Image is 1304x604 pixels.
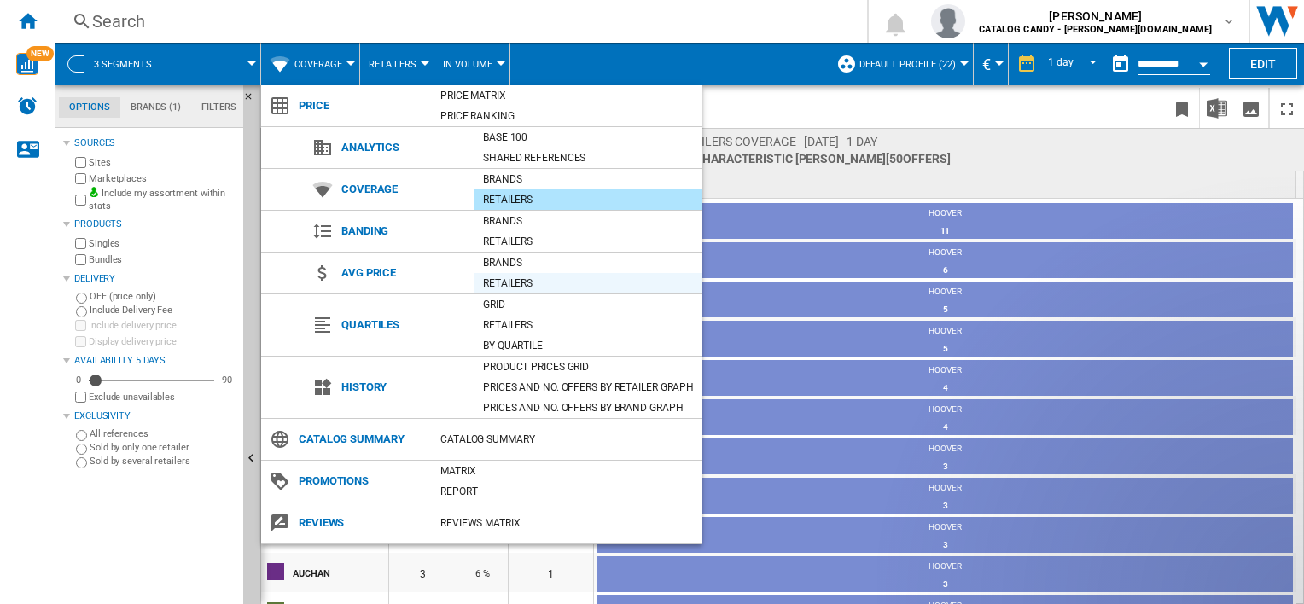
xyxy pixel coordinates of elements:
[474,191,702,208] div: Retailers
[432,87,702,104] div: Price Matrix
[474,212,702,229] div: Brands
[474,233,702,250] div: Retailers
[432,462,702,479] div: Matrix
[474,171,702,188] div: Brands
[333,136,474,160] span: Analytics
[474,275,702,292] div: Retailers
[333,177,474,201] span: Coverage
[333,261,474,285] span: Avg price
[474,379,702,396] div: Prices and No. offers by retailer graph
[432,431,702,448] div: Catalog Summary
[290,427,432,451] span: Catalog Summary
[432,483,702,500] div: Report
[474,337,702,354] div: By quartile
[333,219,474,243] span: Banding
[333,313,474,337] span: Quartiles
[474,149,702,166] div: Shared references
[432,514,702,531] div: REVIEWS Matrix
[290,511,432,535] span: Reviews
[290,94,432,118] span: Price
[432,107,702,125] div: Price Ranking
[290,469,432,493] span: Promotions
[333,375,474,399] span: History
[474,358,702,375] div: Product prices grid
[474,254,702,271] div: Brands
[474,317,702,334] div: Retailers
[474,129,702,146] div: Base 100
[474,399,702,416] div: Prices and No. offers by brand graph
[474,296,702,313] div: Grid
